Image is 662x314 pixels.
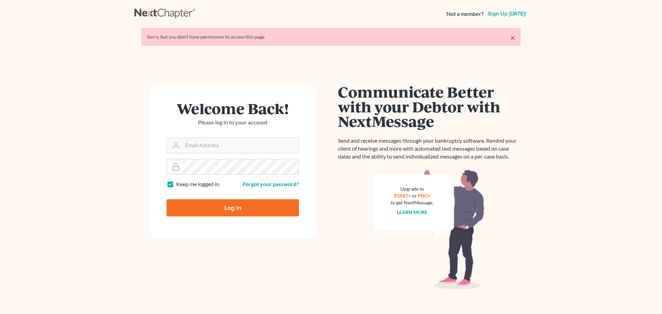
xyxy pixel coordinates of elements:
div: Sorry, but you don't have permission to access this page [147,33,515,40]
h1: Welcome Back! [167,101,299,116]
p: Please log in to your account [167,119,299,126]
a: Learn more [397,209,428,215]
img: nextmessage_bg-59042aed3d76b12b5cd301f8e5b87938c9018125f34e5fa2b7a6b67550977c72.svg [374,169,484,290]
p: Send and receive messages through your bankruptcy software. Remind your client of hearings and mo... [338,137,521,161]
a: Sign up [DATE]! [487,11,528,17]
input: Log In [167,199,299,216]
span: or [412,193,417,199]
strong: Not a member? [447,10,484,18]
label: Keep me logged in [176,180,219,188]
div: to get NextMessage. [391,199,433,206]
a: START+ [394,193,411,199]
div: Upgrade to [391,185,433,192]
a: × [510,33,515,42]
a: PRO+ [418,193,431,199]
a: Forgot your password? [243,181,299,187]
input: Email Address [182,138,299,153]
h1: Communicate Better with your Debtor with NextMessage [338,84,521,129]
